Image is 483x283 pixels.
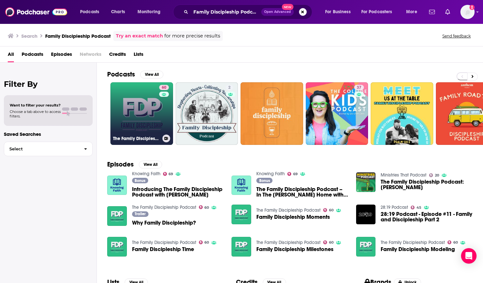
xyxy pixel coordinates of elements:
span: Logged in as ShellB [460,5,475,19]
a: Lists [134,49,143,62]
a: Introducing The Family Discipleship Podcast with Adam Griffin [132,187,224,197]
a: 60 [447,240,458,244]
span: 60 [453,241,458,244]
span: All [8,49,14,62]
span: Trailer [135,212,146,216]
img: User Profile [460,5,475,19]
a: Knowing Faith [256,171,285,177]
button: open menu [402,7,425,17]
input: Search podcasts, credits, & more... [191,7,261,17]
button: Send feedback [440,33,473,39]
a: The Family Discipleship Podcast: Adam Griffin [381,179,473,190]
span: Bonus [259,179,270,183]
a: 60 [323,240,334,244]
span: 60 [204,241,209,244]
span: for more precise results [164,32,220,40]
span: 37 [357,85,361,91]
p: Saved Searches [4,131,93,137]
img: Why Family Discipleship? [107,206,127,226]
span: 45 [416,206,421,209]
span: More [406,7,417,16]
a: Knowing Faith [132,171,160,177]
a: 60The Family Discipleship Podcast [110,82,173,145]
a: Ministries That Podcast [381,172,426,178]
a: The Family Discipleship Podcast: Adam Griffin [356,172,376,192]
h2: Filter By [4,79,93,89]
a: Family Discipleship Milestones [231,237,251,257]
a: The Family Discipleship Podcast [381,240,445,245]
span: 69 [169,173,173,176]
a: 37 [354,85,364,90]
a: Podcasts [22,49,43,62]
div: Open Intercom Messenger [461,248,477,264]
a: Podchaser - Follow, Share and Rate Podcasts [5,6,67,18]
a: 20 [429,173,439,177]
span: 60 [329,241,334,244]
img: Introducing The Family Discipleship Podcast with Adam Griffin [107,176,127,195]
button: open menu [76,7,108,17]
a: 45 [411,206,421,209]
span: Networks [80,49,101,62]
img: 28:19 Podcast - Episode #11 - Family and Discipleship Part 2 [356,205,376,224]
a: Why Family Discipleship? [132,220,196,226]
span: Monitoring [138,7,160,16]
img: Family Discipleship Modeling [356,237,376,257]
span: 20 [435,174,439,177]
a: Episodes [51,49,72,62]
span: Charts [111,7,125,16]
span: 2 [228,85,231,91]
img: Family Discipleship Time [107,237,127,257]
span: Open Advanced [264,10,291,14]
a: The Family Discipleship Podcast [256,207,321,213]
a: 60 [159,85,169,90]
span: 60 [329,209,334,212]
a: Family Discipleship Moments [256,214,330,220]
img: The Family Discipleship Podcast – In The Wilkin Home with Jen Wilkin [231,176,251,195]
a: 28:19 Podcast [381,205,408,210]
span: 28:19 Podcast - Episode #11 - Family and Discipleship Part 2 [381,211,473,222]
a: Family Discipleship Modeling [381,247,455,252]
a: Credits [109,49,126,62]
a: The Family Discipleship Podcast [256,240,321,245]
a: PodcastsView All [107,70,163,78]
a: 60 [199,240,209,244]
a: The Family Discipleship Podcast [132,205,196,210]
h3: Family Discipleship Podcast [45,33,111,39]
button: View All [139,161,162,168]
a: 2 [176,82,238,145]
a: Try an exact match [116,32,163,40]
div: Search podcasts, credits, & more... [179,5,318,19]
h3: Search [21,33,37,39]
span: 60 [162,85,166,91]
a: Family Discipleship Milestones [256,247,334,252]
button: Open AdvancedNew [261,8,294,16]
a: 60 [199,205,209,209]
span: For Business [325,7,351,16]
a: Charts [107,7,129,17]
span: Bonus [135,179,145,183]
a: 69 [163,172,173,176]
a: The Family Discipleship Podcast – In The Wilkin Home with Jen Wilkin [256,187,348,197]
span: Select [4,147,79,151]
svg: Add a profile image [469,5,475,10]
span: Want to filter your results? [10,103,61,107]
a: 69 [287,172,298,176]
h2: Podcasts [107,70,135,78]
h3: The Family Discipleship Podcast [113,136,160,141]
h2: Episodes [107,160,134,168]
img: Family Discipleship Moments [231,205,251,224]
